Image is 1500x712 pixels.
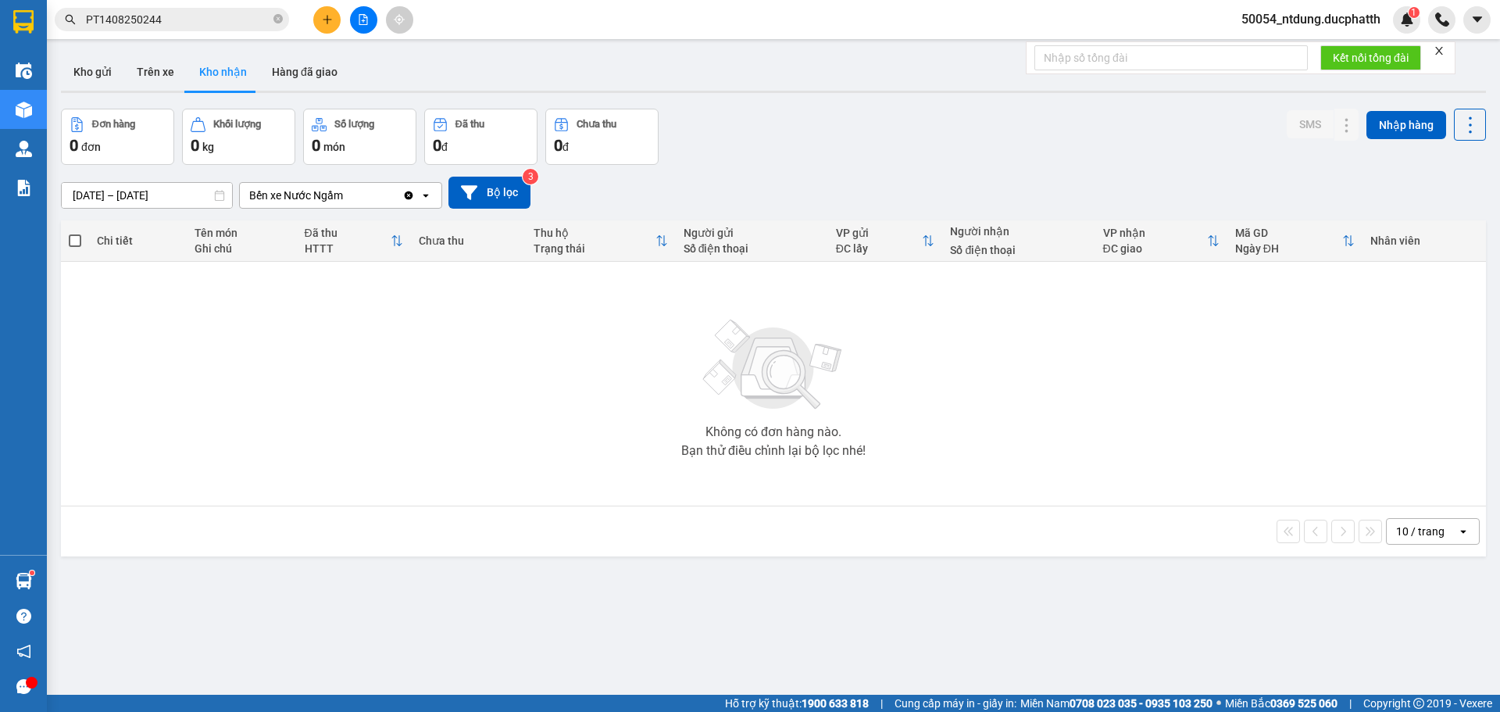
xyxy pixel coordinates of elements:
[273,14,283,23] span: close-circle
[1095,220,1227,262] th: Toggle SortBy
[562,141,569,153] span: đ
[195,227,289,239] div: Tên món
[1227,220,1362,262] th: Toggle SortBy
[313,6,341,34] button: plus
[424,109,537,165] button: Đã thu0đ
[13,10,34,34] img: logo-vxr
[880,695,883,712] span: |
[386,6,413,34] button: aim
[358,14,369,25] span: file-add
[1366,111,1446,139] button: Nhập hàng
[1235,227,1342,239] div: Mã GD
[334,119,374,130] div: Số lượng
[70,136,78,155] span: 0
[65,14,76,25] span: search
[1103,227,1207,239] div: VP nhận
[259,53,350,91] button: Hàng đã giao
[545,109,659,165] button: Chưa thu0đ
[86,11,270,28] input: Tìm tên, số ĐT hoặc mã đơn
[1070,697,1212,710] strong: 0708 023 035 - 0935 103 250
[950,244,1087,256] div: Số điện thoại
[534,242,655,255] div: Trạng thái
[97,234,178,247] div: Chi tiết
[30,571,34,575] sup: 1
[1349,695,1352,712] span: |
[124,53,187,91] button: Trên xe
[191,136,199,155] span: 0
[303,109,416,165] button: Số lượng0món
[420,189,432,202] svg: open
[1435,13,1449,27] img: phone-icon
[195,242,289,255] div: Ghi chú
[402,189,415,202] svg: Clear value
[684,242,820,255] div: Số điện thoại
[441,141,448,153] span: đ
[1411,7,1416,18] span: 1
[836,227,923,239] div: VP gửi
[61,53,124,91] button: Kho gửi
[705,426,841,438] div: Không có đơn hàng nào.
[16,609,31,624] span: question-circle
[16,573,32,589] img: warehouse-icon
[1470,13,1484,27] span: caret-down
[1225,695,1337,712] span: Miền Bắc
[92,119,135,130] div: Đơn hàng
[312,136,320,155] span: 0
[1457,525,1470,538] svg: open
[419,234,518,247] div: Chưa thu
[1320,45,1421,70] button: Kết nối tổng đài
[322,14,333,25] span: plus
[305,242,391,255] div: HTTT
[1413,698,1424,709] span: copyright
[249,188,343,203] div: Bến xe Nước Ngầm
[1396,524,1445,539] div: 10 / trang
[534,227,655,239] div: Thu hộ
[526,220,676,262] th: Toggle SortBy
[448,177,530,209] button: Bộ lọc
[1034,45,1308,70] input: Nhập số tổng đài
[455,119,484,130] div: Đã thu
[1020,695,1212,712] span: Miền Nam
[1370,234,1478,247] div: Nhân viên
[1270,697,1337,710] strong: 0369 525 060
[523,169,538,184] sup: 3
[16,644,31,659] span: notification
[16,180,32,196] img: solution-icon
[802,697,869,710] strong: 1900 633 818
[1235,242,1342,255] div: Ngày ĐH
[577,119,616,130] div: Chưa thu
[182,109,295,165] button: Khối lượng0kg
[16,141,32,157] img: warehouse-icon
[1400,13,1414,27] img: icon-new-feature
[202,141,214,153] span: kg
[16,63,32,79] img: warehouse-icon
[684,227,820,239] div: Người gửi
[895,695,1016,712] span: Cung cấp máy in - giấy in:
[554,136,562,155] span: 0
[16,679,31,694] span: message
[695,310,852,420] img: svg+xml;base64,PHN2ZyBjbGFzcz0ibGlzdC1wbHVnX19zdmciIHhtbG5zPSJodHRwOi8vd3d3LnczLm9yZy8yMDAwL3N2Zy...
[16,102,32,118] img: warehouse-icon
[433,136,441,155] span: 0
[61,109,174,165] button: Đơn hàng0đơn
[62,183,232,208] input: Select a date range.
[1229,9,1393,29] span: 50054_ntdung.ducphatth
[273,13,283,27] span: close-circle
[213,119,261,130] div: Khối lượng
[950,225,1087,238] div: Người nhận
[1434,45,1445,56] span: close
[681,445,866,457] div: Bạn thử điều chỉnh lại bộ lọc nhé!
[836,242,923,255] div: ĐC lấy
[323,141,345,153] span: món
[345,188,346,203] input: Selected Bến xe Nước Ngầm.
[394,14,405,25] span: aim
[350,6,377,34] button: file-add
[828,220,943,262] th: Toggle SortBy
[1287,110,1334,138] button: SMS
[1103,242,1207,255] div: ĐC giao
[1463,6,1491,34] button: caret-down
[725,695,869,712] span: Hỗ trợ kỹ thuật:
[297,220,412,262] th: Toggle SortBy
[305,227,391,239] div: Đã thu
[187,53,259,91] button: Kho nhận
